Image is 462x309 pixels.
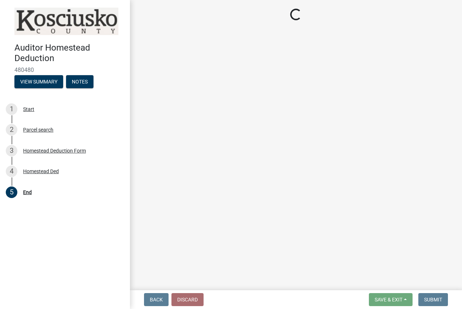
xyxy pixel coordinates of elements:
[14,66,115,73] span: 480480
[375,297,402,302] span: Save & Exit
[23,169,59,174] div: Homestead Ded
[14,8,118,35] img: Kosciusko County, Indiana
[23,148,86,153] div: Homestead Deduction Form
[424,297,442,302] span: Submit
[369,293,413,306] button: Save & Exit
[23,127,53,132] div: Parcel search
[23,190,32,195] div: End
[14,43,124,64] h4: Auditor Homestead Deduction
[14,75,63,88] button: View Summary
[6,145,17,156] div: 3
[6,103,17,115] div: 1
[418,293,448,306] button: Submit
[6,124,17,136] div: 2
[6,166,17,177] div: 4
[66,79,93,85] wm-modal-confirm: Notes
[6,186,17,198] div: 5
[66,75,93,88] button: Notes
[150,297,163,302] span: Back
[14,79,63,85] wm-modal-confirm: Summary
[23,107,34,112] div: Start
[144,293,169,306] button: Back
[171,293,204,306] button: Discard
